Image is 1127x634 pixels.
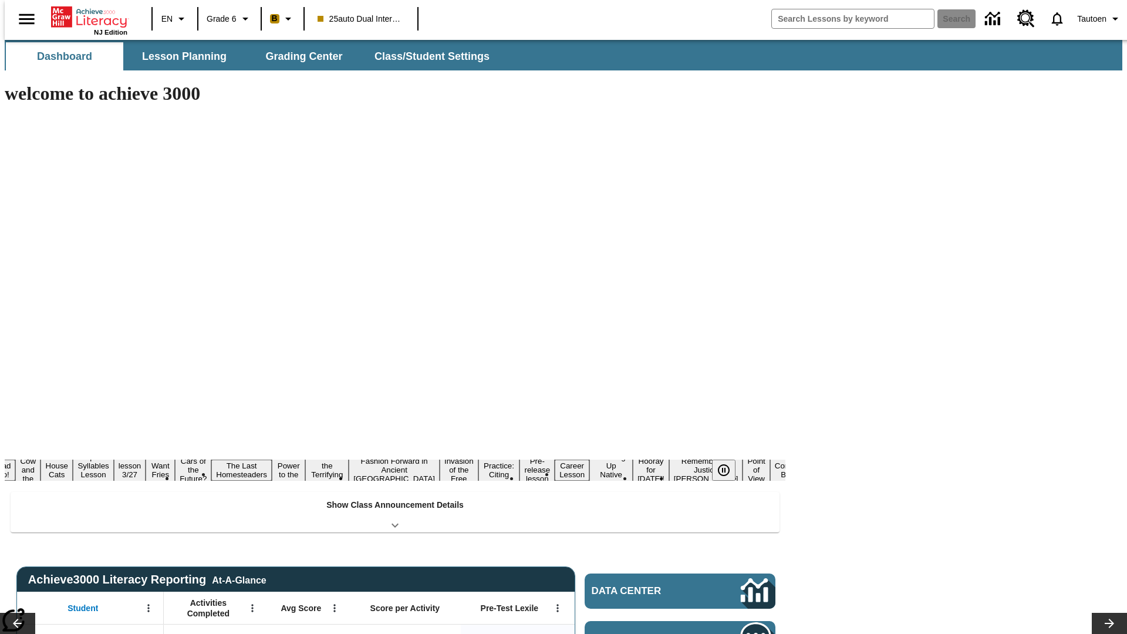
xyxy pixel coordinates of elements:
span: EN [161,13,173,25]
span: Grade 6 [207,13,237,25]
button: Slide 11 Fashion Forward in Ancient Rome [349,455,440,485]
a: Data Center [585,574,775,609]
button: Language: EN, Select a language [156,8,194,29]
button: Open Menu [326,599,343,617]
button: Dashboard [6,42,123,70]
span: Score per Activity [370,603,440,613]
button: Slide 12 The Invasion of the Free CD [440,446,478,494]
button: Slide 14 Pre-release lesson [519,455,555,485]
span: Tautoen [1077,13,1106,25]
a: Notifications [1042,4,1072,34]
button: Pause [712,460,735,481]
button: Open side menu [9,2,44,36]
a: Data Center [978,3,1010,35]
button: Slide 13 Mixed Practice: Citing Evidence [478,451,520,490]
span: Student [68,603,98,613]
span: Data Center [592,585,701,597]
button: Slide 4 Open Syllables Lesson 3 [73,451,113,490]
a: Resource Center, Will open in new tab [1010,3,1042,35]
span: B [272,11,278,26]
span: 25auto Dual International [318,13,404,25]
button: Slide 20 The Constitution's Balancing Act [770,451,826,490]
button: Boost Class color is peach. Change class color [265,8,300,29]
button: Grading Center [245,42,363,70]
button: Slide 18 Remembering Justice O'Connor [669,455,743,485]
input: search field [772,9,934,28]
button: Open Menu [140,599,157,617]
button: Slide 6 Do You Want Fries With That? [146,442,175,498]
div: Pause [712,460,747,481]
span: Avg Score [281,603,321,613]
button: Slide 5 Test lesson 3/27 en [114,451,146,490]
button: Slide 3 Where Do House Cats Come From? [41,442,73,498]
button: Lesson Planning [126,42,243,70]
div: At-A-Glance [212,573,266,586]
span: NJ Edition [94,29,127,36]
button: Slide 10 Attack of the Terrifying Tomatoes [305,451,349,490]
button: Slide 9 Solar Power to the People [272,451,306,490]
a: Home [51,5,127,29]
button: Slide 15 Career Lesson [555,460,589,481]
p: Show Class Announcement Details [326,499,464,511]
span: Achieve3000 Literacy Reporting [28,573,266,586]
button: Lesson carousel, Next [1092,613,1127,634]
button: Class/Student Settings [365,42,499,70]
span: Activities Completed [170,598,247,619]
button: Slide 19 Point of View [743,455,770,485]
div: SubNavbar [5,40,1122,70]
button: Slide 16 Cooking Up Native Traditions [589,451,633,490]
span: Pre-Test Lexile [481,603,539,613]
div: Show Class Announcement Details [11,492,780,532]
h1: welcome to achieve 3000 [5,83,785,104]
div: SubNavbar [5,42,500,70]
button: Grade: Grade 6, Select a grade [202,8,257,29]
button: Slide 8 The Last Homesteaders [211,460,272,481]
button: Open Menu [549,599,566,617]
div: Home [51,4,127,36]
button: Slide 7 Cars of the Future? [175,455,211,485]
button: Slide 17 Hooray for Constitution Day! [633,455,669,485]
button: Open Menu [244,599,261,617]
button: Profile/Settings [1072,8,1127,29]
button: Slide 2 The Cow and the Dog [15,446,41,494]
